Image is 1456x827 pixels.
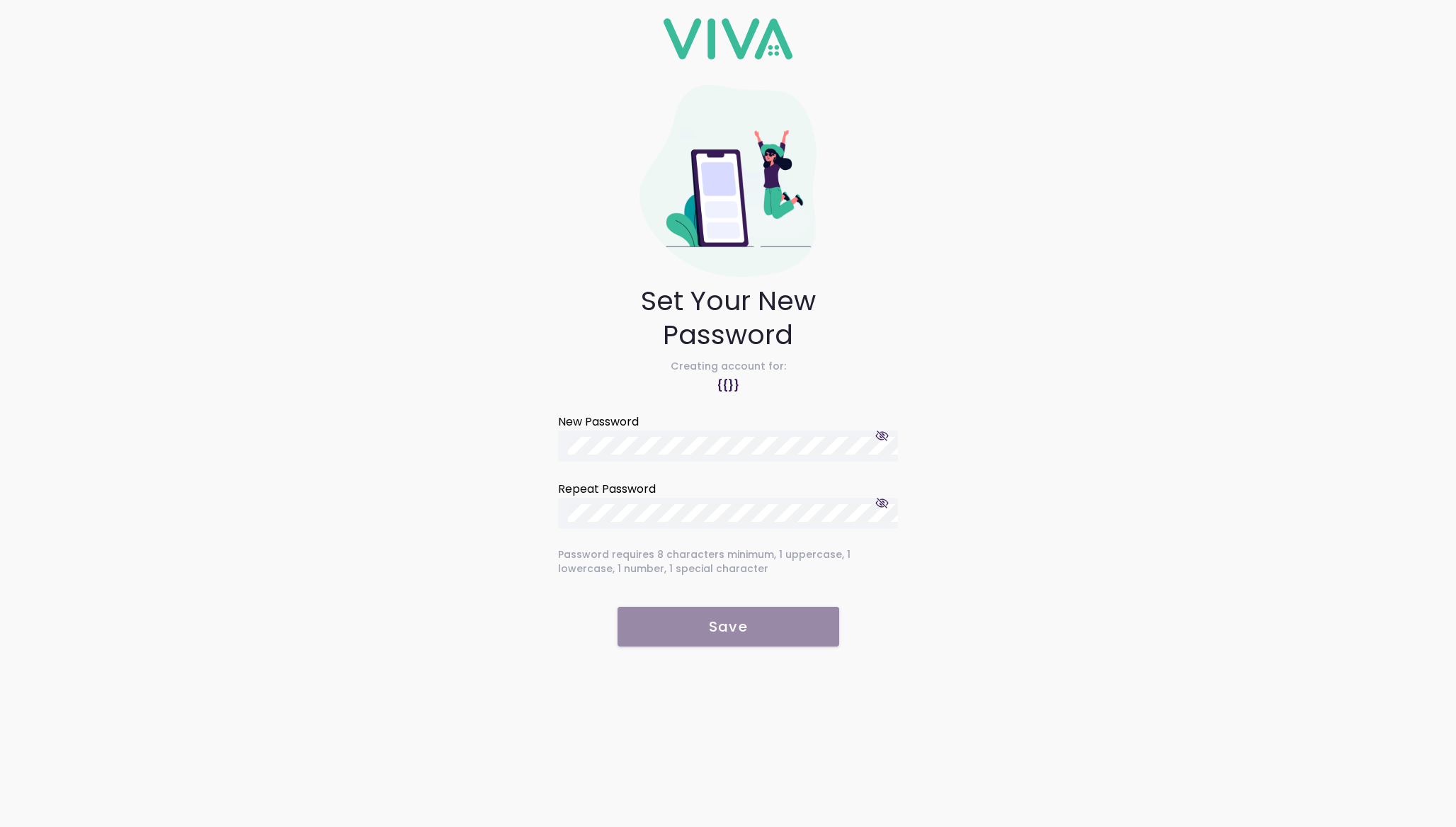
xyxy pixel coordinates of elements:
[558,547,898,576] ion-text: Password requires 8 characters minimum, 1 uppercase, 1 lowercase, 1 number, 1 special character
[558,481,656,497] ion-label: Repeat Password
[558,413,639,430] ion-label: New Password
[558,359,898,374] ion-text: Creating account for:
[717,377,739,394] ion-text: {{}}
[613,284,843,352] ion-text: Set Your New Password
